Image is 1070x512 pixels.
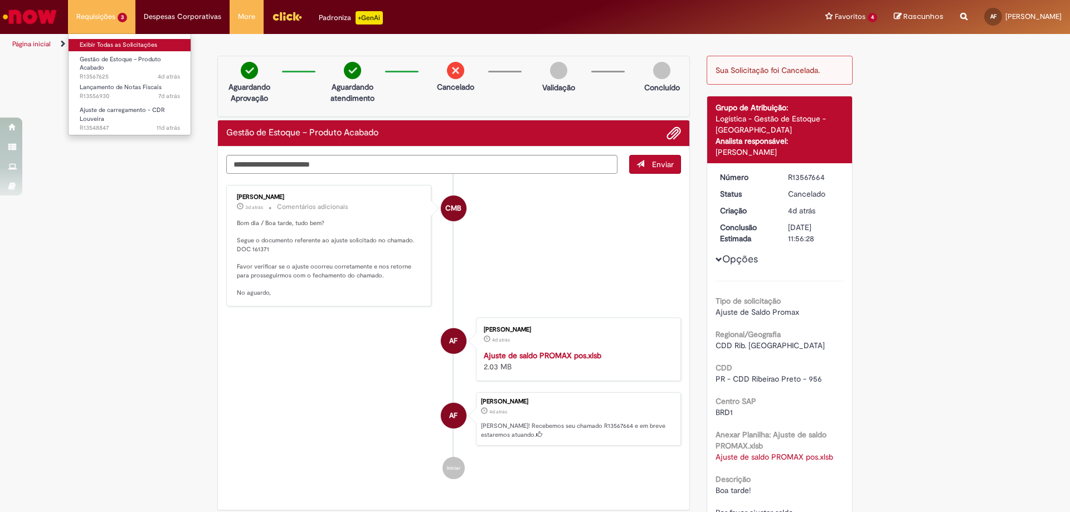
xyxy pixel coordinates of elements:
[712,172,780,183] dt: Número
[437,81,474,92] p: Cancelado
[238,11,255,22] span: More
[325,81,380,104] p: Aguardando atendimento
[652,159,674,169] span: Enviar
[237,194,422,201] div: [PERSON_NAME]
[716,363,732,373] b: CDD
[449,328,458,354] span: AF
[245,204,263,211] time: 26/09/2025 13:57:08
[489,408,507,415] span: 4d atrás
[144,11,221,22] span: Despesas Corporativas
[716,396,756,406] b: Centro SAP
[118,13,127,22] span: 3
[716,113,844,135] div: Logística - Gestão de Estoque - [GEOGRAPHIC_DATA]
[492,337,510,343] time: 25/09/2025 16:08:57
[788,206,815,216] span: 4d atrás
[644,82,680,93] p: Concluído
[158,72,180,81] time: 25/09/2025 16:03:55
[441,403,466,428] div: Ariane Casalli Ferreira
[226,128,378,138] h2: Gestão de Estoque – Produto Acabado Histórico de tíquete
[716,340,825,350] span: CDD Rib. [GEOGRAPHIC_DATA]
[1,6,59,28] img: ServiceNow
[712,222,780,244] dt: Conclusão Estimada
[80,55,161,72] span: Gestão de Estoque – Produto Acabado
[550,62,567,79] img: img-circle-grey.png
[716,102,844,113] div: Grupo de Atribuição:
[707,56,853,85] div: Sua Solicitação foi Cancelada.
[445,195,461,222] span: CMB
[237,219,422,298] p: Bom dia / Boa tarde, tudo bem? Segue o documento referente ao ajuste solicitado no chamado. DOC 1...
[629,155,681,174] button: Enviar
[788,172,840,183] div: R13567664
[489,408,507,415] time: 25/09/2025 16:09:18
[481,398,675,405] div: [PERSON_NAME]
[449,402,458,429] span: AF
[226,174,681,490] ul: Histórico de tíquete
[69,53,191,77] a: Aberto R13567625 : Gestão de Estoque – Produto Acabado
[226,155,617,174] textarea: Digite sua mensagem aqui...
[653,62,670,79] img: img-circle-grey.png
[716,430,826,451] b: Anexar Planilha: Ajuste de saldo PROMAX.xlsb
[68,33,191,135] ul: Requisições
[716,374,822,384] span: PR - CDD Ribeirao Preto - 956
[12,40,51,48] a: Página inicial
[69,81,191,102] a: Aberto R13556930 : Lançamento de Notas Fiscais
[788,205,840,216] div: 25/09/2025 16:09:18
[716,307,799,317] span: Ajuste de Saldo Promax
[716,147,844,158] div: [PERSON_NAME]
[80,83,162,91] span: Lançamento de Notas Fiscais
[272,8,302,25] img: click_logo_yellow_360x200.png
[484,350,601,360] a: Ajuste de saldo PROMAX pos.xlsb
[716,407,733,417] span: BRD1
[716,329,781,339] b: Regional/Geografia
[492,337,510,343] span: 4d atrás
[716,452,833,462] a: Download de Ajuste de saldo PROMAX pos.xlsb
[667,126,681,140] button: Adicionar anexos
[319,11,383,25] div: Padroniza
[788,206,815,216] time: 25/09/2025 16:09:18
[80,124,180,133] span: R13548847
[447,62,464,79] img: remove.png
[76,11,115,22] span: Requisições
[712,188,780,199] dt: Status
[484,326,669,333] div: [PERSON_NAME]
[716,296,781,306] b: Tipo de solicitação
[441,196,466,221] div: Cecilia Martins Bonjorni
[894,12,943,22] a: Rascunhos
[716,135,844,147] div: Analista responsável:
[356,11,383,25] p: +GenAi
[441,328,466,354] div: Ariane Casalli Ferreira
[277,202,348,212] small: Comentários adicionais
[157,124,180,132] time: 18/09/2025 18:51:37
[903,11,943,22] span: Rascunhos
[80,72,180,81] span: R13567625
[868,13,877,22] span: 4
[716,474,751,484] b: Descrição
[835,11,865,22] span: Favoritos
[158,92,180,100] span: 7d atrás
[542,82,575,93] p: Validação
[344,62,361,79] img: check-circle-green.png
[8,34,705,55] ul: Trilhas de página
[69,39,191,51] a: Exibir Todas as Solicitações
[788,222,840,244] div: [DATE] 11:56:28
[222,81,276,104] p: Aguardando Aprovação
[712,205,780,216] dt: Criação
[226,392,681,446] li: Ariane Casalli Ferreira
[157,124,180,132] span: 11d atrás
[69,104,191,128] a: Aberto R13548847 : Ajuste de carregamento - CDR Louveira
[158,72,180,81] span: 4d atrás
[484,350,669,372] div: 2.03 MB
[158,92,180,100] time: 22/09/2025 19:21:55
[80,92,180,101] span: R13556930
[241,62,258,79] img: check-circle-green.png
[788,188,840,199] div: Cancelado
[1005,12,1062,21] span: [PERSON_NAME]
[245,204,263,211] span: 3d atrás
[990,13,996,20] span: AF
[481,422,675,439] p: [PERSON_NAME]! Recebemos seu chamado R13567664 e em breve estaremos atuando.
[80,106,165,123] span: Ajuste de carregamento - CDR Louveira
